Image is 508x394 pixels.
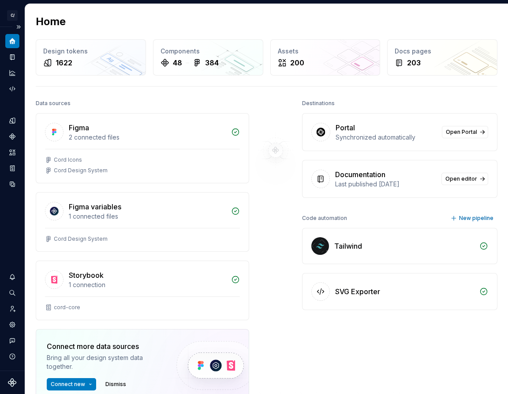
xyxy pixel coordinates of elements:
[336,122,355,133] div: Portal
[105,381,126,388] span: Dismiss
[69,270,104,280] div: Storybook
[5,66,19,80] a: Analytics
[335,286,380,297] div: SVG Exporter
[446,129,477,136] span: Open Portal
[69,201,121,212] div: Figma variables
[2,6,23,25] button: C/
[54,167,108,174] div: Cord Design System
[47,353,161,371] div: Bring all your design system data together.
[5,82,19,96] a: Code automation
[395,47,490,56] div: Docs pages
[51,381,85,388] span: Connect new
[5,177,19,191] a: Data sources
[445,175,477,182] span: Open editor
[8,378,17,387] svg: Supernova Logo
[302,97,335,110] div: Destinations
[5,318,19,332] a: Settings
[302,212,347,224] div: Code automation
[335,180,436,189] div: Last published [DATE]
[5,270,19,284] button: Notifications
[5,286,19,300] button: Search ⌘K
[290,57,304,68] div: 200
[7,10,18,21] div: C/
[205,57,219,68] div: 384
[36,192,249,252] a: Figma variables1 connected filesCord Design System
[56,57,72,68] div: 1622
[441,173,488,185] a: Open editor
[5,302,19,316] a: Invite team
[36,97,71,110] div: Data sources
[36,113,249,183] a: Figma2 connected filesCord IconsCord Design System
[69,133,226,142] div: 2 connected files
[36,39,146,76] a: Design tokens1622
[12,21,25,33] button: Expand sidebar
[101,378,130,390] button: Dismiss
[54,304,80,311] div: cord-core
[5,333,19,348] button: Contact support
[36,261,249,320] a: Storybook1 connectioncord-core
[448,212,497,224] button: New pipeline
[442,126,488,138] a: Open Portal
[407,57,421,68] div: 203
[459,215,493,222] span: New pipeline
[69,212,226,221] div: 1 connected files
[5,114,19,128] a: Design tokens
[5,161,19,175] a: Storybook stories
[387,39,497,76] a: Docs pages203
[278,47,373,56] div: Assets
[47,341,161,352] div: Connect more data sources
[5,145,19,159] a: Assets
[336,133,437,142] div: Synchronized automatically
[43,47,138,56] div: Design tokens
[47,378,96,390] button: Connect new
[335,169,385,180] div: Documentation
[173,57,182,68] div: 48
[54,235,108,242] div: Cord Design System
[54,156,82,163] div: Cord Icons
[270,39,381,76] a: Assets200
[5,34,19,48] a: Home
[153,39,263,76] a: Components48384
[5,50,19,64] a: Documentation
[334,241,362,251] div: Tailwind
[36,15,66,29] h2: Home
[5,129,19,144] a: Components
[69,122,89,133] div: Figma
[161,47,256,56] div: Components
[69,280,226,289] div: 1 connection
